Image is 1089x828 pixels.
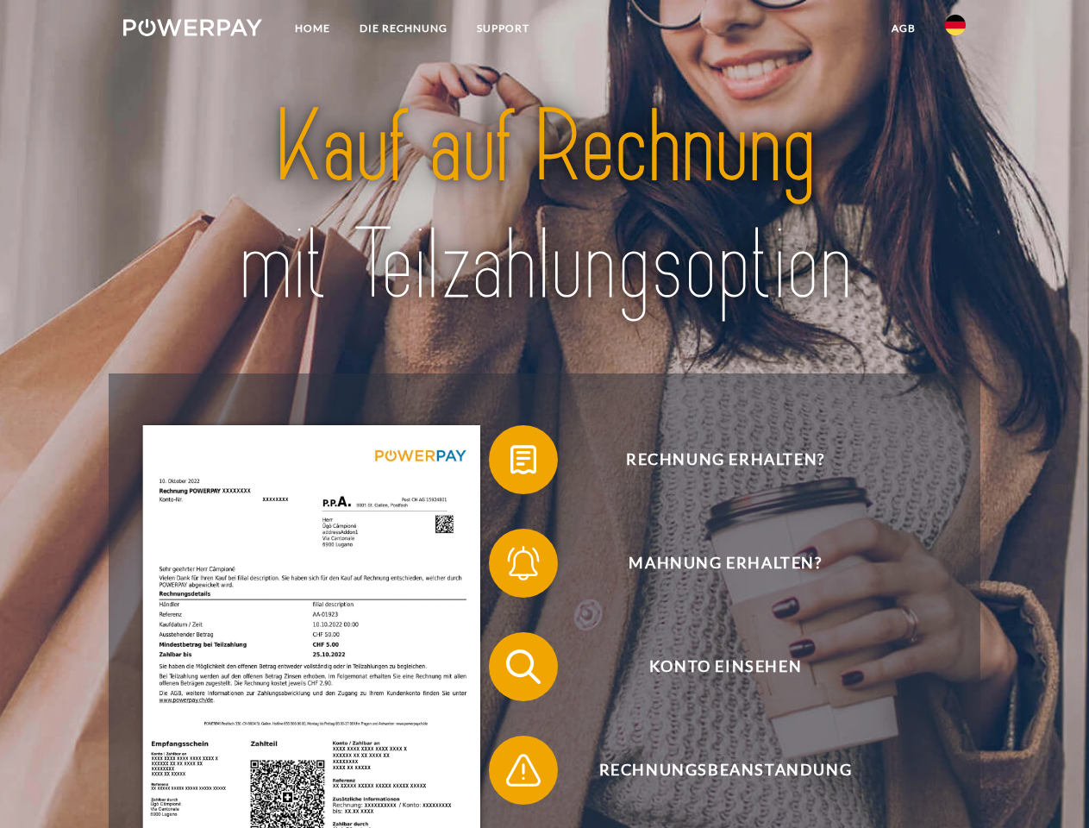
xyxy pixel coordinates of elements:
img: title-powerpay_de.svg [165,83,924,330]
img: logo-powerpay-white.svg [123,19,262,36]
a: SUPPORT [462,13,544,44]
button: Konto einsehen [489,632,937,701]
img: qb_bill.svg [502,438,545,481]
a: Home [280,13,345,44]
img: qb_search.svg [502,645,545,688]
span: Mahnung erhalten? [514,529,936,598]
button: Rechnung erhalten? [489,425,937,494]
span: Rechnung erhalten? [514,425,936,494]
button: Mahnung erhalten? [489,529,937,598]
span: Rechnungsbeanstandung [514,736,936,805]
button: Rechnungsbeanstandung [489,736,937,805]
img: de [945,15,966,35]
a: DIE RECHNUNG [345,13,462,44]
a: agb [877,13,930,44]
span: Konto einsehen [514,632,936,701]
img: qb_warning.svg [502,749,545,792]
img: qb_bell.svg [502,542,545,585]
